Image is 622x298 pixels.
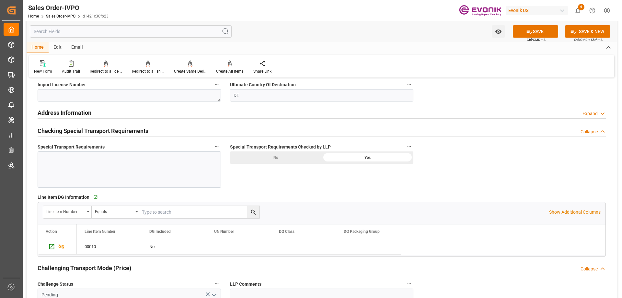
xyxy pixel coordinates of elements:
button: show 6 new notifications [570,3,585,18]
span: Line Item DG Information [38,194,89,201]
div: Home [27,42,49,53]
div: Action [46,229,57,234]
div: Collapse [581,128,598,135]
div: Create Same Delivery Date [174,68,206,74]
div: Press SPACE to select this row. [38,239,77,255]
input: Search Fields [30,25,232,38]
span: UN Number [214,229,234,234]
div: Redirect to all deliveries [90,68,122,74]
span: Special Transport Requirements [38,144,105,150]
div: Create All Items [216,68,244,74]
button: LLP Comments [405,280,413,288]
div: Audit Trail [62,68,80,74]
span: DG Included [149,229,171,234]
button: open menu [92,206,140,218]
div: Edit [49,42,66,53]
span: Special Transport Requirements Checked by LLP [230,144,331,150]
span: Ctrl/CMD + Shift + S [574,37,603,42]
p: Show Additional Columns [549,209,601,216]
span: Ctrl/CMD + S [527,37,546,42]
span: Ultimate Country Of Destination [230,81,296,88]
div: Share Link [253,68,271,74]
button: Special Transport Requirements [213,142,221,151]
input: Type to search [140,206,259,218]
span: Import License Number [38,81,86,88]
div: Redirect to all shipments [132,68,164,74]
div: Collapse [581,266,598,272]
span: Challenge Status [38,281,73,288]
div: No [149,239,199,254]
a: Sales Order-IVPO [46,14,75,18]
h2: Challenging Transport Mode (Price) [38,264,131,272]
div: Equals [95,207,133,215]
button: open menu [492,25,505,38]
button: Evonik US [506,4,570,17]
button: Help Center [585,3,600,18]
button: SAVE [513,25,558,38]
div: Expand [582,110,598,117]
span: 6 [578,4,584,10]
span: LLP Comments [230,281,261,288]
div: Press SPACE to select this row. [77,239,401,255]
div: 00010 [77,239,142,254]
button: open menu [43,206,92,218]
div: Line Item Number [46,207,85,215]
button: Import License Number [213,80,221,89]
div: Evonik US [506,6,568,15]
span: DG Packaging Group [344,229,380,234]
a: Home [28,14,39,18]
button: SAVE & NEW [565,25,610,38]
button: search button [247,206,259,218]
span: DG Class [279,229,294,234]
button: Ultimate Country Of Destination [405,80,413,89]
h2: Checking Special Transport Requirements [38,126,148,135]
div: Sales Order-IVPO [28,3,109,13]
span: Line Item Number [85,229,115,234]
button: Challenge Status [213,280,221,288]
button: Special Transport Requirements Checked by LLP [405,142,413,151]
div: Email [66,42,88,53]
div: New Form [34,68,52,74]
div: No [230,151,322,164]
h2: Address Information [38,108,91,117]
div: Yes [322,151,413,164]
img: Evonik-brand-mark-Deep-Purple-RGB.jpeg_1700498283.jpeg [459,5,501,16]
